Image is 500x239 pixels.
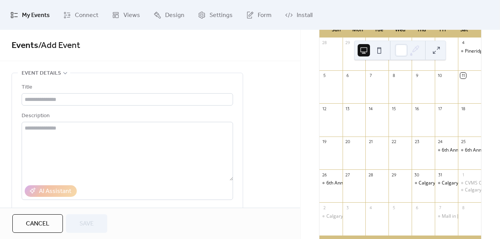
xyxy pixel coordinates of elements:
[326,180,419,186] div: 6th Annual Double Double Toil and Trouble
[368,205,373,210] div: 4
[391,106,397,111] div: 15
[345,139,351,145] div: 20
[345,172,351,178] div: 27
[437,139,443,145] div: 24
[368,73,373,79] div: 7
[12,37,38,54] a: Events
[209,9,233,21] span: Settings
[22,69,61,78] span: Event details
[38,37,80,54] span: / Add Event
[368,40,373,46] div: 30
[435,147,458,154] div: 6th Annual Double Double Toil and Trouble
[414,106,420,111] div: 16
[345,205,351,210] div: 3
[460,40,466,46] div: 4
[326,213,380,220] div: Calgary Festival of Crafts
[5,3,56,27] a: My Events
[192,3,238,27] a: Settings
[391,172,397,178] div: 29
[458,147,481,154] div: 6th Annual Double Double Toil and Trouble
[412,180,435,186] div: Calgary Festival of Crafts
[442,180,495,186] div: Calgary Festival of Crafts
[437,205,443,210] div: 7
[414,73,420,79] div: 9
[460,73,466,79] div: 11
[460,139,466,145] div: 25
[391,40,397,46] div: 1
[345,40,351,46] div: 29
[460,205,466,210] div: 8
[414,139,420,145] div: 23
[319,213,343,220] div: Calgary Festival of Crafts
[391,205,397,210] div: 5
[437,106,443,111] div: 17
[414,40,420,46] div: 2
[279,3,318,27] a: Install
[322,139,328,145] div: 19
[240,3,277,27] a: Form
[419,180,472,186] div: Calgary Festival of Crafts
[414,205,420,210] div: 6
[319,180,343,186] div: 6th Annual Double Double Toil and Trouble
[458,180,481,186] div: CVMS Christmas Craft Fair
[435,213,458,220] div: Mall in The Hall
[75,9,98,21] span: Connect
[165,9,184,21] span: Design
[437,73,443,79] div: 10
[414,172,420,178] div: 30
[391,139,397,145] div: 22
[322,40,328,46] div: 28
[435,180,458,186] div: Calgary Festival of Crafts
[148,3,190,27] a: Design
[322,73,328,79] div: 5
[322,172,328,178] div: 26
[460,106,466,111] div: 18
[437,40,443,46] div: 3
[258,9,272,21] span: Form
[22,111,231,121] div: Description
[391,73,397,79] div: 8
[368,139,373,145] div: 21
[458,48,481,55] div: Pineridge Hollow -Harvest at the Hollow
[345,106,351,111] div: 13
[106,3,146,27] a: Views
[368,106,373,111] div: 14
[345,73,351,79] div: 6
[123,9,140,21] span: Views
[458,187,481,193] div: Calgary Festival of Crafts
[22,83,231,92] div: Title
[460,172,466,178] div: 1
[368,172,373,178] div: 28
[12,214,63,233] button: Cancel
[26,219,49,229] span: Cancel
[57,3,104,27] a: Connect
[437,172,443,178] div: 31
[22,9,50,21] span: My Events
[322,106,328,111] div: 12
[297,9,312,21] span: Install
[322,205,328,210] div: 2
